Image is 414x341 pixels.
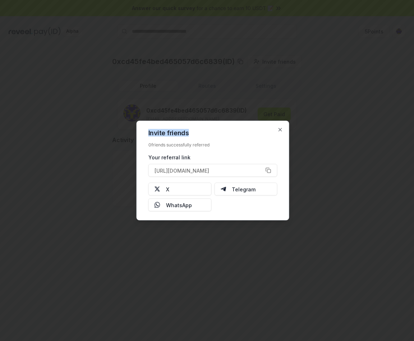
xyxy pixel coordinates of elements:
[155,186,160,192] img: X
[148,130,277,136] h2: Invite friends
[214,183,277,196] button: Telegram
[148,199,212,212] button: WhatsApp
[220,186,226,192] img: Telegram
[155,167,209,174] span: [URL][DOMAIN_NAME]
[148,142,277,148] div: 0 friends successfully referred
[148,183,212,196] button: X
[155,202,160,208] img: Whatsapp
[148,164,277,177] button: [URL][DOMAIN_NAME]
[148,154,277,161] div: Your referral link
